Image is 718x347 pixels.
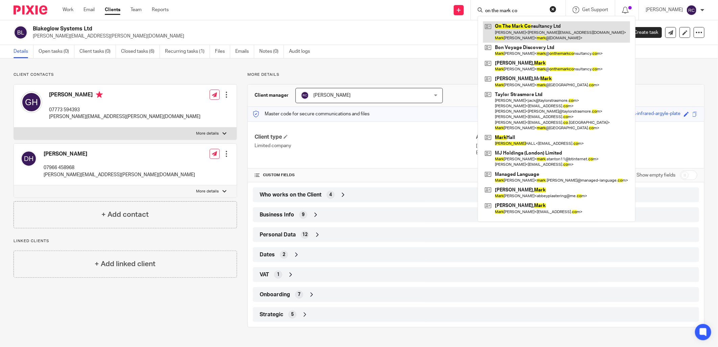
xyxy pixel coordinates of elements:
span: 2 [283,251,285,258]
span: Get Support [582,7,608,12]
a: Team [130,6,142,13]
p: [PERSON_NAME][EMAIL_ADDRESS][PERSON_NAME][DOMAIN_NAME] [44,171,195,178]
h4: + Add linked client [95,259,155,269]
a: Open tasks (0) [39,45,74,58]
img: svg%3E [21,91,42,113]
h4: Address [476,134,697,141]
button: Clear [550,6,556,13]
a: Reports [152,6,169,13]
span: Dates [260,251,275,258]
span: Onboarding [260,291,290,298]
span: Who works on the Client [260,191,321,199]
p: 07966 458968 [44,164,195,171]
a: Client tasks (0) [79,45,116,58]
p: [STREET_ADDRESS] [476,142,697,149]
p: 07773 594393 [49,107,200,113]
span: 1 [277,271,280,278]
a: Email [83,6,95,13]
span: VAT [260,271,269,278]
a: Work [63,6,73,13]
p: Client contacts [14,72,237,77]
p: Linked clients [14,238,237,244]
div: sleek-infrared-argyle-plate [625,110,680,118]
h4: CUSTOM FIELDS [255,172,476,178]
label: Show empty fields [637,172,675,179]
span: Strategic [260,311,283,318]
input: Search [484,8,545,14]
span: Personal Data [260,231,296,238]
h4: [PERSON_NAME] [49,91,200,100]
h2: Blakeglow Systems Ltd [33,25,497,32]
i: Primary [96,91,103,98]
span: 12 [302,231,308,238]
a: Notes (0) [259,45,284,58]
p: E4 7LZ [476,149,697,156]
img: svg%3E [686,5,697,16]
span: 5 [291,311,294,318]
span: 4 [329,191,332,198]
p: [PERSON_NAME][EMAIL_ADDRESS][PERSON_NAME][DOMAIN_NAME] [49,113,200,120]
span: 9 [302,211,305,218]
img: svg%3E [301,91,309,99]
h3: Client manager [255,92,289,99]
img: svg%3E [14,25,28,40]
a: Recurring tasks (1) [165,45,210,58]
p: More details [196,131,219,136]
h4: + Add contact [101,209,149,220]
span: [PERSON_NAME] [313,93,351,98]
a: Closed tasks (6) [121,45,160,58]
p: [PERSON_NAME] [646,6,683,13]
a: Create task [623,27,662,38]
p: More details [196,189,219,194]
a: Files [215,45,230,58]
span: Business Info [260,211,294,218]
a: Audit logs [289,45,315,58]
p: More details [247,72,704,77]
a: Details [14,45,33,58]
a: Clients [105,6,120,13]
img: svg%3E [21,151,37,167]
a: Emails [235,45,254,58]
h4: Client type [255,134,476,141]
p: Master code for secure communications and files [253,111,369,117]
p: Limited company [255,142,476,149]
span: 7 [298,291,301,298]
h4: [PERSON_NAME] [44,151,195,158]
img: Pixie [14,5,47,15]
p: [PERSON_NAME][EMAIL_ADDRESS][PERSON_NAME][DOMAIN_NAME] [33,33,613,40]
